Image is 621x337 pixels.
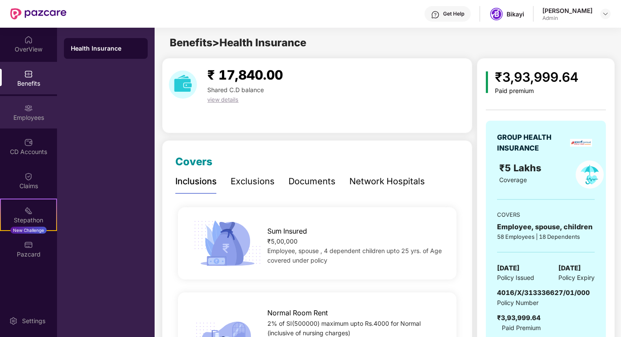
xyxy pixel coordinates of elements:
span: Shared C.D balance [207,86,264,93]
div: COVERS [497,210,595,219]
div: Documents [288,175,336,188]
span: Policy Expiry [558,273,595,282]
img: insurerLogo [570,139,592,147]
img: bikayi-logo.png [490,8,503,20]
img: New Pazcare Logo [10,8,67,19]
div: Bikayi [507,10,524,18]
span: view details [207,96,238,103]
img: svg+xml;base64,PHN2ZyB4bWxucz0iaHR0cDovL3d3dy53My5vcmcvMjAwMC9zdmciIHdpZHRoPSIyMSIgaGVpZ2h0PSIyMC... [24,206,33,215]
span: Paid Premium [502,323,541,333]
span: Normal Room Rent [267,308,328,318]
img: svg+xml;base64,PHN2ZyBpZD0iQmVuZWZpdHMiIHhtbG5zPSJodHRwOi8vd3d3LnczLm9yZy8yMDAwL3N2ZyIgd2lkdGg9Ij... [24,70,33,78]
div: ₹5,00,000 [267,237,444,246]
div: New Challenge [10,227,47,234]
div: GROUP HEALTH INSURANCE [497,132,567,154]
div: Admin [542,15,592,22]
div: Paid premium [495,87,578,95]
img: svg+xml;base64,PHN2ZyBpZD0iQ0RfQWNjb3VudHMiIGRhdGEtbmFtZT0iQ0QgQWNjb3VudHMiIHhtbG5zPSJodHRwOi8vd3... [24,138,33,147]
div: Settings [19,317,48,325]
img: icon [486,71,488,93]
span: Coverage [499,176,527,183]
span: ₹5 Lakhs [499,162,544,173]
span: 4016/X/313336627/01/000 [497,289,590,297]
img: svg+xml;base64,PHN2ZyBpZD0iQ2xhaW0iIHhtbG5zPSJodHRwOi8vd3d3LnczLm9yZy8yMDAwL3N2ZyIgd2lkdGg9IjIwIi... [24,172,33,181]
span: ₹ 17,840.00 [207,67,283,83]
div: 58 Employees | 18 Dependents [497,232,595,241]
div: Get Help [443,10,464,17]
div: Inclusions [175,175,217,188]
div: Network Hospitals [349,175,425,188]
div: [PERSON_NAME] [542,6,592,15]
div: Stepathon [1,216,56,225]
img: svg+xml;base64,PHN2ZyBpZD0iSGVscC0zMngzMiIgeG1sbnM9Imh0dHA6Ly93d3cudzMub3JnLzIwMDAvc3ZnIiB3aWR0aD... [431,10,440,19]
span: Policy Number [497,299,539,306]
img: svg+xml;base64,PHN2ZyBpZD0iU2V0dGluZy0yMHgyMCIgeG1sbnM9Imh0dHA6Ly93d3cudzMub3JnLzIwMDAvc3ZnIiB3aW... [9,317,18,325]
span: [DATE] [497,263,520,273]
img: svg+xml;base64,PHN2ZyBpZD0iSG9tZSIgeG1sbnM9Imh0dHA6Ly93d3cudzMub3JnLzIwMDAvc3ZnIiB3aWR0aD0iMjAiIG... [24,35,33,44]
span: Covers [175,155,212,168]
span: Policy Issued [497,273,534,282]
div: Exclusions [231,175,275,188]
div: Employee, spouse, children [497,221,595,232]
img: policyIcon [576,160,604,189]
span: Sum Insured [267,226,307,237]
img: svg+xml;base64,PHN2ZyBpZD0iRHJvcGRvd24tMzJ4MzIiIHhtbG5zPSJodHRwOi8vd3d3LnczLm9yZy8yMDAwL3N2ZyIgd2... [602,10,609,17]
span: [DATE] [558,263,581,273]
span: Employee, spouse , 4 dependent children upto 25 yrs. of Age covered under policy [267,247,442,264]
div: ₹3,93,999.64 [497,313,541,323]
img: download [169,71,197,99]
div: Health Insurance [71,44,141,53]
img: svg+xml;base64,PHN2ZyBpZD0iRW1wbG95ZWVzIiB4bWxucz0iaHR0cDovL3d3dy53My5vcmcvMjAwMC9zdmciIHdpZHRoPS... [24,104,33,112]
img: icon [191,218,264,269]
img: svg+xml;base64,PHN2ZyBpZD0iUGF6Y2FyZCIgeG1sbnM9Imh0dHA6Ly93d3cudzMub3JnLzIwMDAvc3ZnIiB3aWR0aD0iMj... [24,241,33,249]
div: ₹3,93,999.64 [495,67,578,87]
span: Benefits > Health Insurance [170,36,306,49]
